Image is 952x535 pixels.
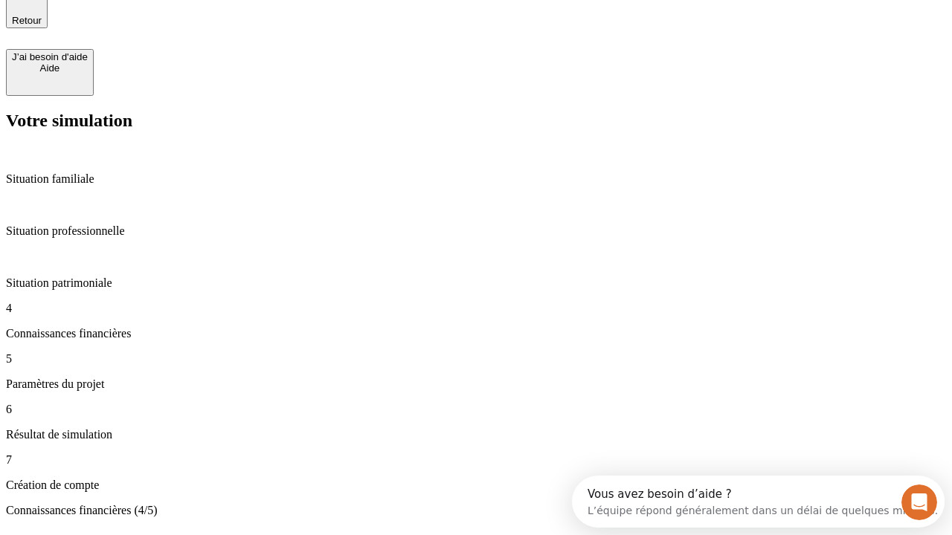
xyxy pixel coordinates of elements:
div: J’ai besoin d'aide [12,51,88,62]
p: Situation professionnelle [6,224,946,238]
p: Création de compte [6,479,946,492]
div: Vous avez besoin d’aide ? [16,13,366,25]
p: Situation patrimoniale [6,276,946,290]
p: Paramètres du projet [6,377,946,391]
p: 6 [6,403,946,416]
iframe: Intercom live chat discovery launcher [572,476,945,528]
iframe: Intercom live chat [901,484,937,520]
p: 7 [6,453,946,467]
div: Ouvrir le Messenger Intercom [6,6,410,47]
h2: Votre simulation [6,111,946,131]
span: Retour [12,15,42,26]
p: 4 [6,302,946,315]
div: L’équipe répond généralement dans un délai de quelques minutes. [16,25,366,40]
p: Connaissances financières [6,327,946,340]
p: Connaissances financières (4/5) [6,504,946,517]
div: Aide [12,62,88,74]
p: Situation familiale [6,172,946,186]
p: 5 [6,352,946,366]
button: J’ai besoin d'aideAide [6,49,94,96]
p: Résultat de simulation [6,428,946,441]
